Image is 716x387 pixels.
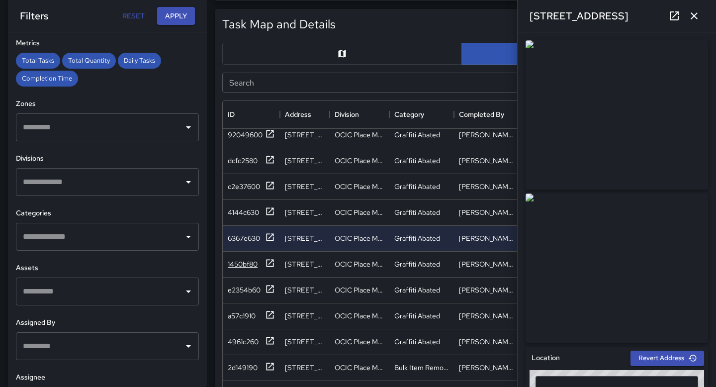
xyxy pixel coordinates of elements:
[228,258,275,271] button: 1450bf80
[394,363,449,373] div: Bulk Item Removed
[223,100,280,128] div: ID
[335,130,384,140] div: OCIC Place Manager
[181,339,195,353] button: Open
[335,100,359,128] div: Division
[280,100,330,128] div: Address
[459,233,514,243] div: Sam Gonzalez
[157,7,195,25] button: Apply
[394,100,424,128] div: Category
[16,208,199,219] h6: Categories
[285,311,325,321] div: 59 10th Street
[228,311,256,321] div: a57c1910
[335,311,384,321] div: OCIC Place Manager
[335,259,384,269] div: OCIC Place Manager
[459,182,514,192] div: Vann Lorm
[16,53,60,69] div: Total Tasks
[222,16,336,32] h5: Task Map and Details
[330,100,389,128] div: Division
[394,337,440,347] div: Graffiti Abated
[285,285,325,295] div: 59 10th Street
[228,232,275,245] button: 6367e630
[118,53,161,69] div: Daily Tasks
[228,310,275,322] button: a57c1910
[394,311,440,321] div: Graffiti Abated
[16,74,78,83] span: Completion Time
[117,7,149,25] button: Reset
[16,153,199,164] h6: Divisions
[285,156,325,166] div: 1016 Webster Street
[459,259,514,269] div: Vann Lorm
[459,100,504,128] div: Completed By
[394,285,440,295] div: Graffiti Abated
[228,155,275,167] button: dcfc2580
[459,130,514,140] div: Sam Gonzalez
[228,207,259,217] div: 4144c630
[228,284,275,296] button: e2354b60
[181,175,195,189] button: Open
[337,49,347,59] svg: Map
[335,233,384,243] div: OCIC Place Manager
[228,181,275,193] button: c2e37600
[454,100,519,128] div: Completed By
[228,363,258,373] div: 2d149190
[16,38,199,49] h6: Metrics
[16,317,199,328] h6: Assigned By
[62,53,116,69] div: Total Quantity
[228,259,258,269] div: 1450bf80
[335,156,384,166] div: OCIC Place Manager
[335,363,384,373] div: OCIC Place Manager
[285,337,325,347] div: 59 10th Street
[459,337,514,347] div: Vann Lorm
[222,43,462,65] button: Map
[228,156,258,166] div: dcfc2580
[394,156,440,166] div: Graffiti Abated
[285,182,325,192] div: 1016 Webster Street
[394,233,440,243] div: Graffiti Abated
[228,362,275,374] button: 2d149190
[181,120,195,134] button: Open
[335,337,384,347] div: OCIC Place Manager
[394,130,440,140] div: Graffiti Abated
[20,8,48,24] h6: Filters
[228,129,275,141] button: 92049600
[459,363,514,373] div: Vann Lorm
[389,100,454,128] div: Category
[118,56,161,65] span: Daily Tasks
[228,285,261,295] div: e2354b60
[285,259,325,269] div: 59 10th Street
[335,285,384,295] div: OCIC Place Manager
[228,100,235,128] div: ID
[394,259,440,269] div: Graffiti Abated
[285,233,325,243] div: 59 10th Street
[459,156,514,166] div: Vann Lorm
[228,206,275,219] button: 4144c630
[16,71,78,87] div: Completion Time
[228,336,275,348] button: 4961c260
[394,182,440,192] div: Graffiti Abated
[228,130,263,140] div: 92049600
[16,56,60,65] span: Total Tasks
[181,230,195,244] button: Open
[335,207,384,217] div: OCIC Place Manager
[461,43,701,65] button: Table
[459,285,514,295] div: Vann Lorm
[16,372,199,383] h6: Assignee
[285,207,325,217] div: 59 10th Street
[62,56,116,65] span: Total Quantity
[394,207,440,217] div: Graffiti Abated
[228,182,260,192] div: c2e37600
[459,207,514,217] div: Sam Gonzalez
[335,182,384,192] div: OCIC Place Manager
[285,363,325,373] div: 196 10th Street
[285,100,311,128] div: Address
[181,285,195,298] button: Open
[16,98,199,109] h6: Zones
[459,311,514,321] div: Vann Lorm
[228,233,260,243] div: 6367e630
[285,130,325,140] div: 1016 Webster Street
[228,337,259,347] div: 4961c260
[16,263,199,274] h6: Assets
